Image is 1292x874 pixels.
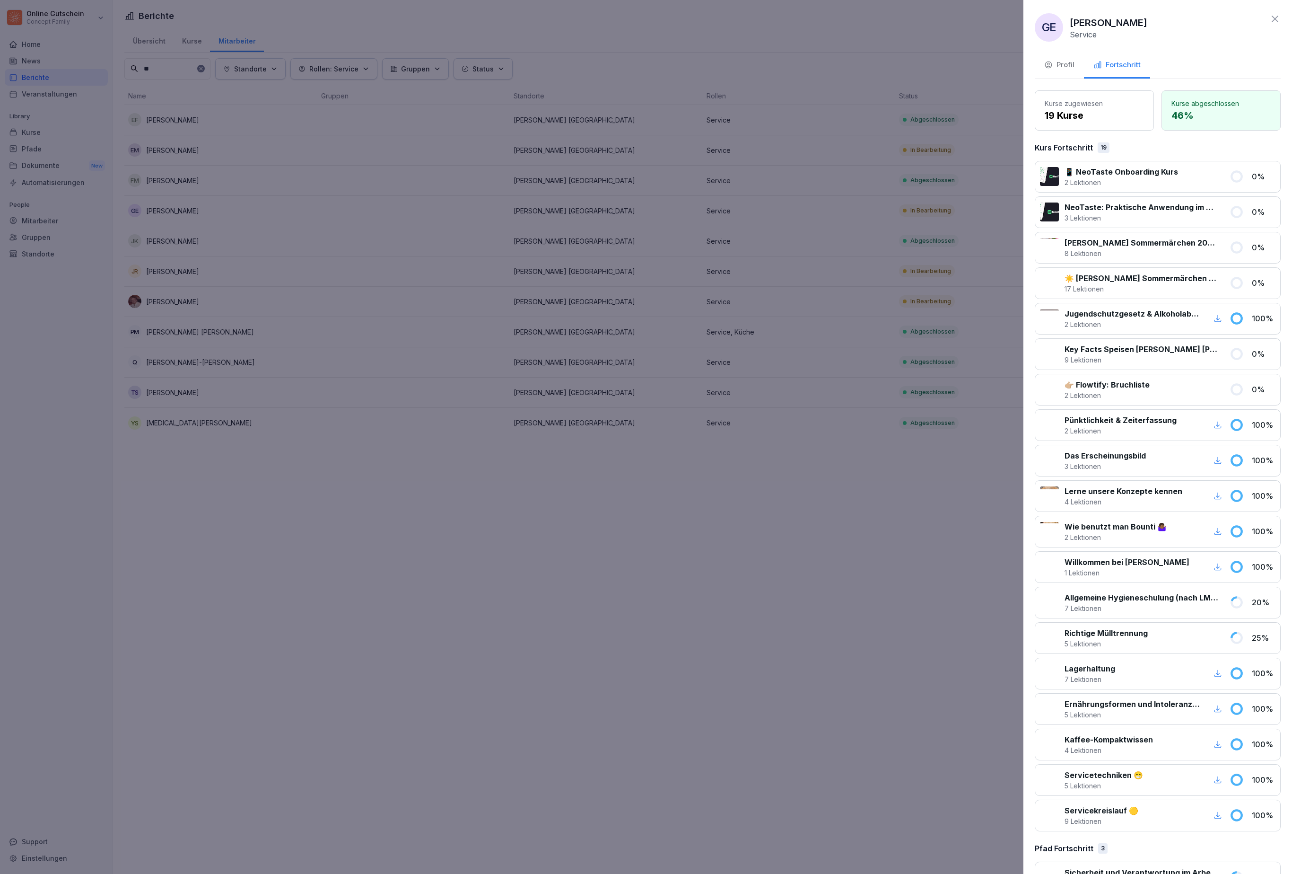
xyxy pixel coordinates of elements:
p: 25 % [1252,632,1275,644]
p: 3 Lektionen [1065,213,1218,223]
p: Kurse zugewiesen [1045,98,1144,108]
p: 5 Lektionen [1065,639,1148,649]
p: Richtige Mülltrennung [1065,627,1148,639]
p: 100 % [1252,810,1275,821]
p: 100 % [1252,774,1275,786]
div: GE [1035,13,1063,42]
p: Ernährungsformen und Intoleranzen verstehen [1065,698,1200,710]
p: 100 % [1252,455,1275,466]
p: 📱 NeoTaste Onboarding Kurs [1065,166,1178,177]
p: 7 Lektionen [1065,603,1218,613]
button: Fortschritt [1084,53,1150,79]
p: 2 Lektionen [1065,319,1200,329]
p: 0 % [1252,206,1275,218]
p: Wie benutzt man Bounti 🤷🏾‍♀️ [1065,521,1167,532]
p: 5 Lektionen [1065,781,1143,791]
p: 46 % [1171,108,1271,123]
p: 100 % [1252,668,1275,679]
p: 0 % [1252,242,1275,253]
p: 100 % [1252,561,1275,573]
p: 0 % [1252,277,1275,289]
p: Allgemeine Hygieneschulung (nach LMHV §4) [1065,592,1218,603]
p: 4 Lektionen [1065,745,1153,755]
p: [PERSON_NAME] [1070,16,1147,30]
p: 9 Lektionen [1065,816,1138,826]
p: 1 Lektionen [1065,568,1189,578]
p: 7 Lektionen [1065,674,1115,684]
p: 100 % [1252,313,1275,324]
p: 3 Lektionen [1065,461,1146,471]
p: NeoTaste: Praktische Anwendung im Wilma Betrieb✨ [1065,202,1218,213]
p: 0 % [1252,171,1275,182]
p: 100 % [1252,490,1275,502]
p: 2 Lektionen [1065,426,1177,436]
div: Fortschritt [1093,60,1141,71]
p: Pfad Fortschritt [1035,843,1093,854]
p: 2 Lektionen [1065,532,1167,542]
button: Profil [1035,53,1084,79]
p: Jugendschutzgesetz & Alkoholabgabe in der Gastronomie 🧒🏽 [1065,308,1200,319]
p: 2 Lektionen [1065,390,1150,400]
p: 100 % [1252,703,1275,715]
p: 19 Kurse [1045,108,1144,123]
p: Kurse abgeschlossen [1171,98,1271,108]
p: 2 Lektionen [1065,177,1178,187]
p: Willkommen bei [PERSON_NAME] [1065,556,1189,568]
p: Pünktlichkeit & Zeiterfassung [1065,415,1177,426]
p: 9 Lektionen [1065,355,1218,365]
p: [PERSON_NAME] Sommermärchen 2025 - Getränke [1065,237,1218,248]
p: 0 % [1252,348,1275,360]
p: 👉🏼 Flowtify: Bruchliste [1065,379,1150,390]
p: Servicekreislauf 🟡 [1065,805,1138,816]
p: 0 % [1252,384,1275,395]
p: 100 % [1252,739,1275,750]
div: Profil [1044,60,1074,71]
p: Lagerhaltung [1065,663,1115,674]
p: 17 Lektionen [1065,284,1218,294]
p: Service [1070,30,1097,39]
div: 19 [1098,142,1109,153]
p: 4 Lektionen [1065,497,1182,507]
p: Das Erscheinungsbild [1065,450,1146,461]
p: Servicetechniken 😁 [1065,769,1143,781]
p: 5 Lektionen [1065,710,1200,720]
p: Lerne unsere Konzepte kennen [1065,486,1182,497]
p: 8 Lektionen [1065,248,1218,258]
div: 3 [1098,843,1108,854]
p: 20 % [1252,597,1275,608]
p: 100 % [1252,526,1275,537]
p: ☀️ [PERSON_NAME] Sommermärchen 2025 - Speisen [1065,273,1218,284]
p: Key Facts Speisen [PERSON_NAME] [PERSON_NAME] 🥗 [1065,344,1218,355]
p: 100 % [1252,419,1275,431]
p: Kaffee-Kompaktwissen [1065,734,1153,745]
p: Kurs Fortschritt [1035,142,1093,153]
